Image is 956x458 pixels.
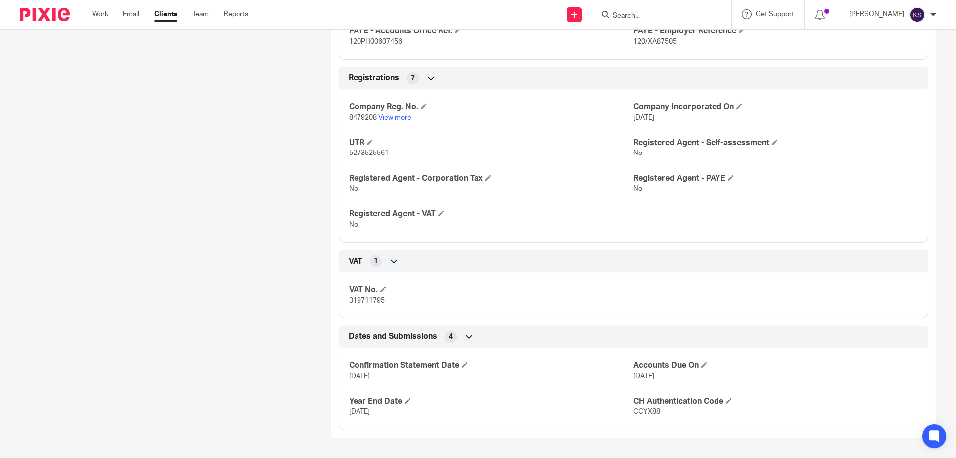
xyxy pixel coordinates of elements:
[349,150,389,156] span: 5273525561
[192,9,209,19] a: Team
[633,185,642,192] span: No
[349,331,437,342] span: Dates and Submissions
[633,396,918,407] h4: CH Authentication Code
[349,285,633,295] h4: VAT No.
[633,150,642,156] span: No
[909,7,925,23] img: svg%3E
[349,138,633,148] h4: UTR
[154,9,177,19] a: Clients
[349,26,633,36] h4: PAYE - Accounts Office Ref.
[349,185,358,192] span: No
[224,9,248,19] a: Reports
[612,12,702,21] input: Search
[633,373,654,380] span: [DATE]
[378,114,411,121] a: View more
[633,102,918,112] h4: Company Incorporated On
[349,297,385,304] span: 319711795
[349,209,633,219] h4: Registered Agent - VAT
[20,8,70,21] img: Pixie
[349,114,377,121] span: 8479208
[756,11,794,18] span: Get Support
[849,9,904,19] p: [PERSON_NAME]
[633,408,660,415] span: CCYX88
[349,173,633,184] h4: Registered Agent - Corporation Tax
[633,114,654,121] span: [DATE]
[349,221,358,228] span: No
[349,408,370,415] span: [DATE]
[633,26,918,36] h4: PAYE - Employer Reference
[411,73,415,83] span: 7
[123,9,139,19] a: Email
[633,138,918,148] h4: Registered Agent - Self-assessment
[633,38,677,45] span: 120/XA87505
[349,396,633,407] h4: Year End Date
[633,173,918,184] h4: Registered Agent - PAYE
[349,360,633,371] h4: Confirmation Statement Date
[374,256,378,266] span: 1
[92,9,108,19] a: Work
[349,38,402,45] span: 120PH00607456
[349,102,633,112] h4: Company Reg. No.
[349,373,370,380] span: [DATE]
[349,73,399,83] span: Registrations
[349,256,362,267] span: VAT
[633,360,918,371] h4: Accounts Due On
[449,332,453,342] span: 4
